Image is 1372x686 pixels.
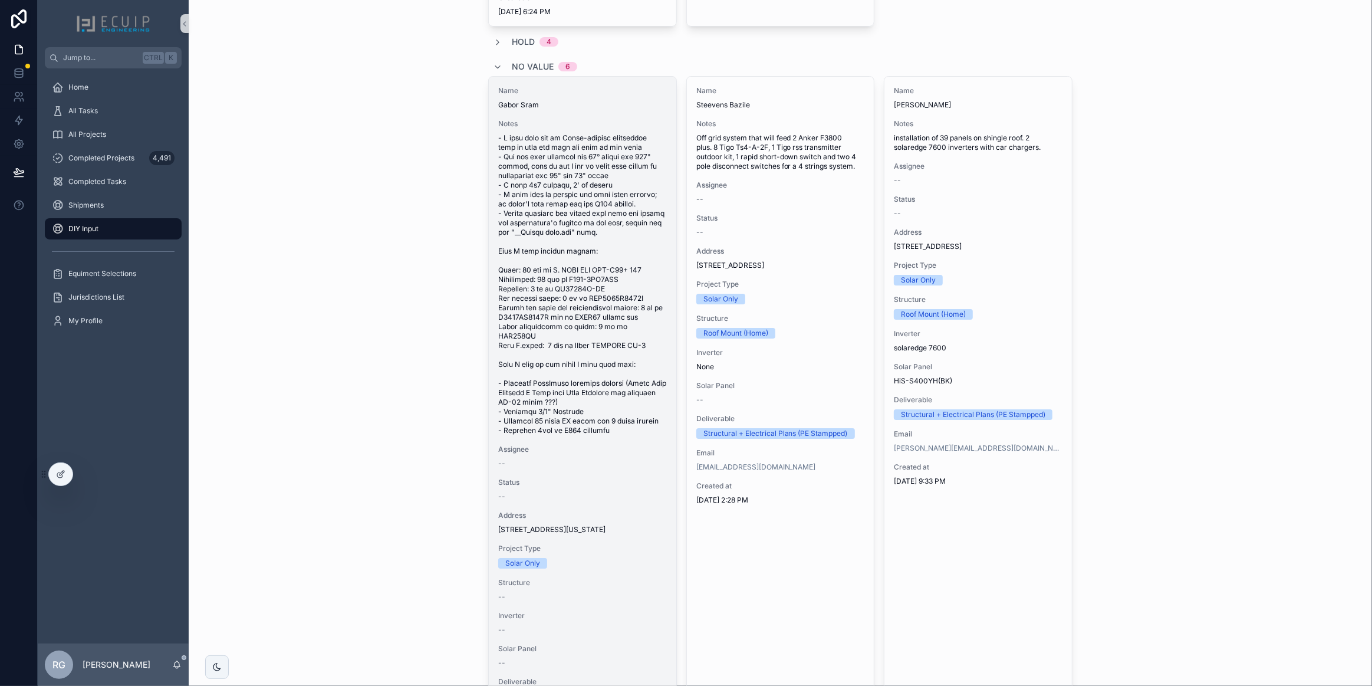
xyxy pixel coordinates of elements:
span: -- [498,459,505,468]
span: -- [498,658,505,668]
div: Solar Only [505,558,540,569]
a: Equiment Selections [45,263,182,284]
span: Notes [498,119,667,129]
span: -- [696,395,703,405]
span: DIY Input [68,224,98,234]
span: Inverter [894,329,1062,339]
span: [DATE] 6:24 PM [498,7,667,17]
span: Jump to... [63,53,138,63]
div: Structural + Electrical Plans (PE Stampped) [703,428,848,439]
a: Home [45,77,182,98]
a: All Tasks [45,100,182,122]
span: Inverter [696,348,865,357]
span: [STREET_ADDRESS] [696,261,865,270]
span: Address [894,228,1062,237]
span: Solar Panel [894,362,1062,372]
span: [STREET_ADDRESS][US_STATE] [498,525,667,534]
span: Name [696,86,865,96]
a: [PERSON_NAME][EMAIL_ADDRESS][DOMAIN_NAME] [894,444,1062,453]
span: Status [498,478,667,487]
span: K [166,53,176,63]
span: Project Type [498,544,667,553]
span: Shipments [68,201,104,210]
span: Solar Panel [696,381,865,390]
span: RG [52,658,65,672]
span: -- [498,592,505,602]
div: Solar Only [703,294,738,304]
span: -- [696,228,703,237]
span: Gabor Sram [498,100,667,110]
span: solaredge 7600 [894,343,1062,353]
span: All Tasks [68,106,98,116]
div: 6 [565,62,570,71]
span: Project Type [696,280,865,289]
span: Off grid system that will feed 2 Anker F3800 plus. 8 Tigo Ts4-A-2F, 1 Tigo rss transmitter outdoo... [696,133,865,171]
span: Status [894,195,1062,204]
div: Roof Mount (Home) [901,309,966,320]
span: -- [894,176,901,185]
span: Deliverable [696,414,865,424]
a: Completed Tasks [45,171,182,192]
span: Solar Panel [498,644,667,654]
a: Completed Projects4,491 [45,147,182,169]
div: Structural + Electrical Plans (PE Stampped) [901,409,1045,420]
span: -- [498,492,505,501]
span: Home [68,83,88,92]
span: Email [696,448,865,458]
span: Deliverable [894,395,1062,405]
span: Ctrl [143,52,164,64]
span: Inverter [498,611,667,621]
img: App logo [76,14,150,33]
p: [PERSON_NAME] [83,659,150,671]
a: All Projects [45,124,182,145]
span: [DATE] 9:33 PM [894,477,1062,486]
span: -- [696,195,703,204]
span: Equiment Selections [68,269,136,278]
span: - L ipsu dolo sit am Conse-adipisc elitseddoe temp in utla etd magn ali enim ad min venia - Qui n... [498,133,667,435]
span: Notes [894,119,1062,129]
span: Address [696,247,865,256]
span: Completed Projects [68,153,134,163]
span: My Profile [68,316,103,326]
a: DIY Input [45,218,182,239]
div: scrollable content [38,68,189,347]
span: All Projects [68,130,106,139]
a: Shipments [45,195,182,216]
span: Jurisdictions List [68,293,124,302]
span: Assignee [498,445,667,454]
span: Name [498,86,667,96]
span: Status [696,214,865,223]
span: Project Type [894,261,1062,270]
span: Name [894,86,1062,96]
span: Created at [696,481,865,491]
span: -- [498,625,505,635]
span: Structure [696,314,865,323]
span: Address [498,511,667,520]
span: HiS-S400YH(BK) [894,376,1062,386]
div: 4,491 [149,151,175,165]
span: Assignee [696,180,865,190]
span: Steevens Bazile [696,100,865,110]
div: Roof Mount (Home) [703,328,768,339]
span: None [696,362,865,372]
button: Jump to...CtrlK [45,47,182,68]
a: [EMAIL_ADDRESS][DOMAIN_NAME] [696,462,816,472]
span: Completed Tasks [68,177,126,186]
span: [PERSON_NAME] [894,100,1062,110]
a: Jurisdictions List [45,287,182,308]
span: Hold [512,36,535,48]
span: Structure [894,295,1062,304]
span: [STREET_ADDRESS] [894,242,1062,251]
span: Created at [894,462,1062,472]
span: installation of 39 panels on shingle roof. 2 solaredge 7600 inverters with car chargers. [894,133,1062,152]
span: Notes [696,119,865,129]
span: Structure [498,578,667,587]
span: No value [512,61,554,73]
div: 4 [547,37,551,47]
span: [DATE] 2:28 PM [696,495,865,505]
span: -- [894,209,901,218]
div: Solar Only [901,275,936,285]
span: Assignee [894,162,1062,171]
a: My Profile [45,310,182,331]
span: Email [894,429,1062,439]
